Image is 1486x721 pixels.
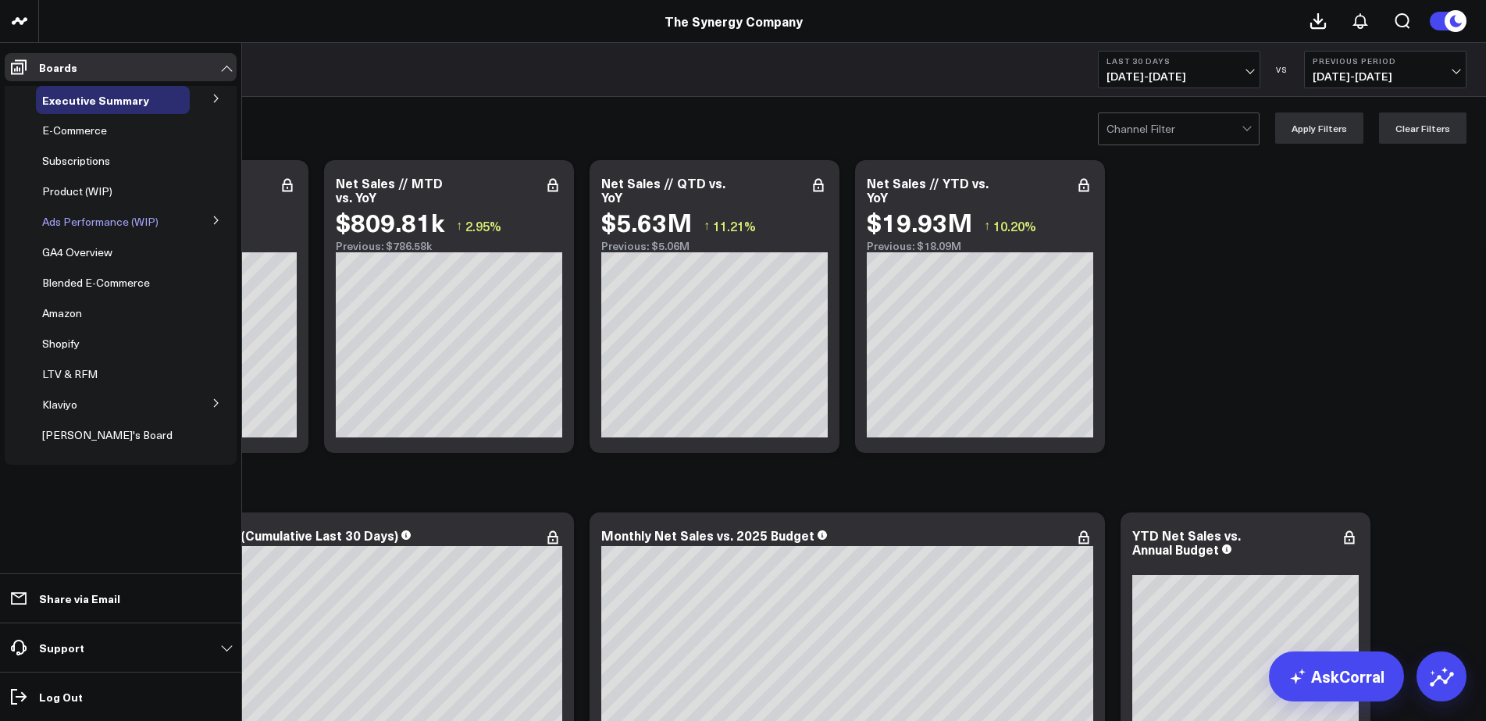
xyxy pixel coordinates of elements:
[42,275,150,290] span: Blended E-Commerce
[42,305,82,320] span: Amazon
[42,246,112,259] a: GA4 Overview
[713,217,756,234] span: 11.21%
[1268,65,1296,74] div: VS
[42,123,107,137] span: E-Commerce
[984,216,990,236] span: ↑
[42,244,112,259] span: GA4 Overview
[42,277,150,289] a: Blended E-Commerce
[42,366,98,381] span: LTV & RFM
[42,92,149,108] span: Executive Summary
[336,208,444,236] div: $809.81k
[42,216,159,228] a: Ads Performance (WIP)
[1313,70,1458,83] span: [DATE] - [DATE]
[42,397,77,412] span: Klaviyo
[42,429,173,441] a: [PERSON_NAME]'s Board
[665,12,803,30] a: The Synergy Company
[42,427,173,442] span: [PERSON_NAME]'s Board
[1132,526,1241,558] div: YTD Net Sales vs. Annual Budget
[601,208,692,236] div: $5.63M
[1269,651,1404,701] a: AskCorral
[42,337,80,350] a: Shopify
[42,214,159,229] span: Ads Performance (WIP)
[42,398,77,411] a: Klaviyo
[39,641,84,654] p: Support
[42,368,98,380] a: LTV & RFM
[704,216,710,236] span: ↑
[42,336,80,351] span: Shopify
[5,683,237,711] a: Log Out
[1379,112,1466,144] button: Clear Filters
[1304,51,1466,88] button: Previous Period[DATE]-[DATE]
[993,217,1036,234] span: 10.20%
[601,526,814,544] div: Monthly Net Sales vs. 2025 Budget
[1275,112,1363,144] button: Apply Filters
[39,592,120,605] p: Share via Email
[867,208,972,236] div: $19.93M
[336,174,443,205] div: Net Sales // MTD vs. YoY
[1106,56,1252,66] b: Last 30 Days
[465,217,501,234] span: 2.95%
[42,307,82,319] a: Amazon
[601,174,725,205] div: Net Sales // QTD vs. YoY
[42,185,112,198] a: Product (WIP)
[42,155,110,167] a: Subscriptions
[42,153,110,168] span: Subscriptions
[601,240,828,252] div: Previous: $5.06M
[336,240,562,252] div: Previous: $786.58k
[39,61,77,73] p: Boards
[456,216,462,236] span: ↑
[1106,70,1252,83] span: [DATE] - [DATE]
[867,240,1093,252] div: Previous: $18.09M
[42,124,107,137] a: E-Commerce
[1098,51,1260,88] button: Last 30 Days[DATE]-[DATE]
[39,691,83,703] p: Log Out
[42,184,112,198] span: Product (WIP)
[867,174,989,205] div: Net Sales // YTD vs. YoY
[42,94,149,106] a: Executive Summary
[1313,56,1458,66] b: Previous Period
